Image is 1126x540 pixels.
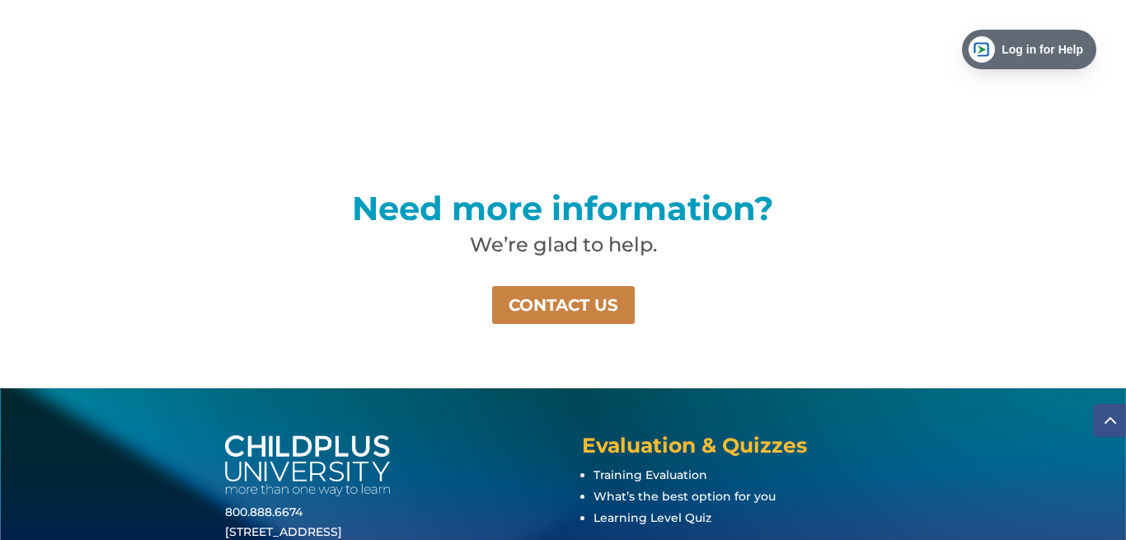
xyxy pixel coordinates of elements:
[225,505,303,519] a: 800.888.6674
[593,489,776,504] a: What’s the best option for you
[593,510,711,525] a: Learning Level Quiz
[582,435,901,464] h4: Evaluation & Quizzes
[225,435,390,497] img: white-cpu-wordmark
[490,284,636,326] a: CONTACT US
[184,192,942,233] h2: Need more information?
[593,467,707,482] a: Training Evaluation
[184,235,942,263] h2: We’re glad to help.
